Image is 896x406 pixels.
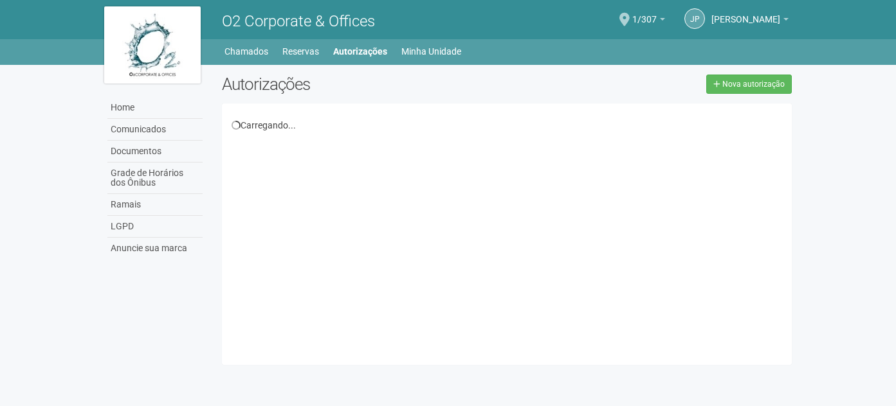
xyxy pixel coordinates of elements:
[632,16,665,26] a: 1/307
[706,75,792,94] a: Nova autorização
[104,6,201,84] img: logo.jpg
[224,42,268,60] a: Chamados
[107,238,203,259] a: Anuncie sua marca
[333,42,387,60] a: Autorizações
[711,2,780,24] span: João Pedro do Nascimento
[107,119,203,141] a: Comunicados
[222,12,375,30] span: O2 Corporate & Offices
[107,97,203,119] a: Home
[107,163,203,194] a: Grade de Horários dos Ônibus
[632,2,657,24] span: 1/307
[232,119,783,131] div: Carregando...
[107,194,203,216] a: Ramais
[722,80,785,89] span: Nova autorização
[282,42,319,60] a: Reservas
[711,16,789,26] a: [PERSON_NAME]
[401,42,461,60] a: Minha Unidade
[107,216,203,238] a: LGPD
[107,141,203,163] a: Documentos
[684,8,705,29] a: JP
[222,75,497,94] h2: Autorizações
